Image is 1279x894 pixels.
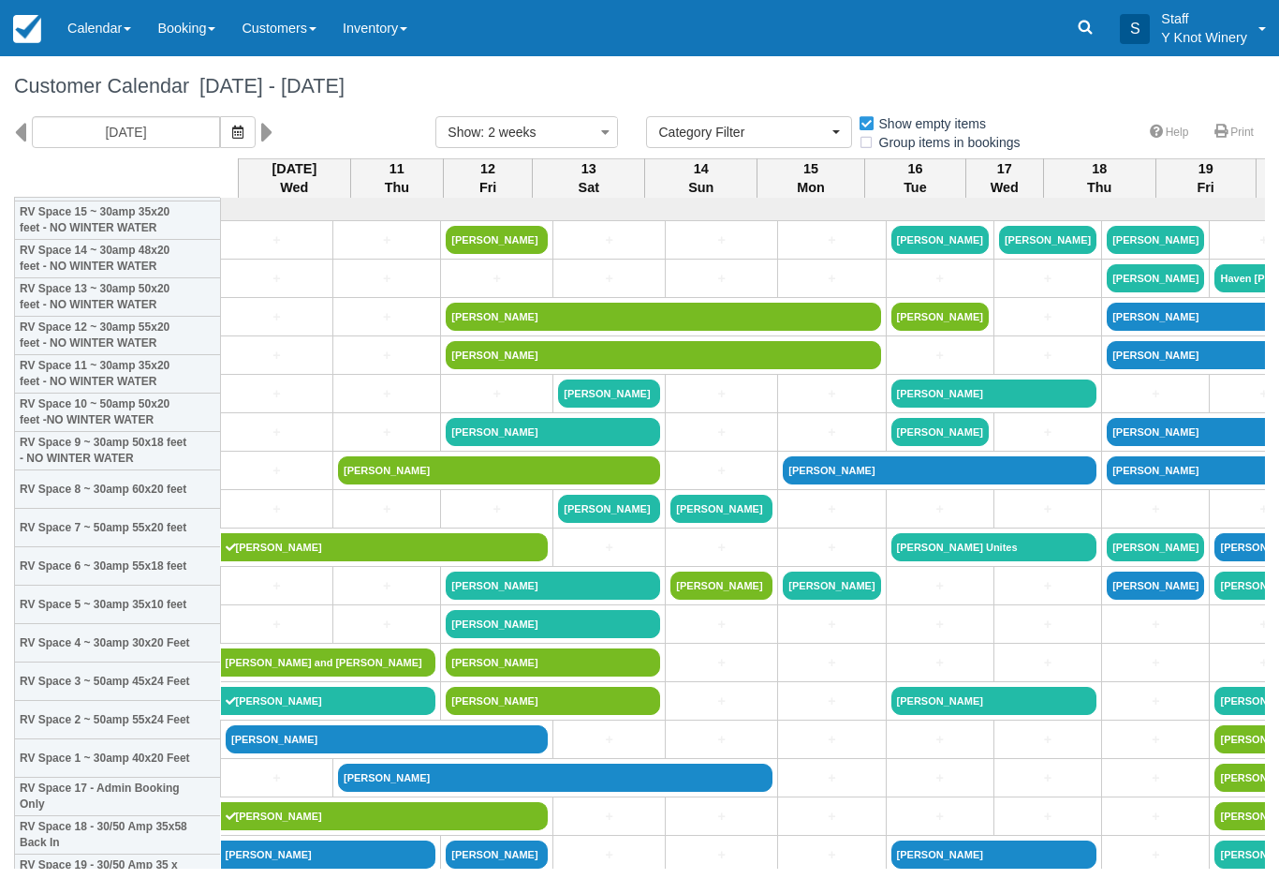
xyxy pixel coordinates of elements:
[891,576,989,596] a: +
[858,135,1036,148] span: Group items in bookings
[1107,572,1204,600] a: [PERSON_NAME]
[558,495,660,523] a: [PERSON_NAME]
[1107,615,1204,634] a: +
[435,116,618,148] button: Show: 2 weeks
[891,687,1097,715] a: [PERSON_NAME]
[226,461,328,481] a: +
[338,576,435,596] a: +
[15,470,221,509] th: RV Space 8 ~ 30amp 60x20 feet
[891,533,1097,561] a: [PERSON_NAME] Unites
[999,730,1096,750] a: +
[999,576,1096,596] a: +
[15,586,221,624] th: RV Space 5 ~ 30amp 35x10 feet
[1107,807,1204,827] a: +
[670,572,772,600] a: [PERSON_NAME]
[999,307,1096,327] a: +
[1107,226,1204,254] a: [PERSON_NAME]
[999,346,1096,365] a: +
[999,615,1096,634] a: +
[338,615,435,634] a: +
[670,845,772,865] a: +
[226,307,328,327] a: +
[757,158,865,198] th: 15 Mon
[338,231,435,250] a: +
[1107,533,1204,561] a: [PERSON_NAME]
[1107,384,1204,404] a: +
[858,110,998,138] label: Show empty items
[1107,653,1204,673] a: +
[338,307,435,327] a: +
[446,418,660,446] a: [PERSON_NAME]
[891,499,989,519] a: +
[221,802,549,830] a: [PERSON_NAME]
[226,576,328,596] a: +
[226,615,328,634] a: +
[670,730,772,750] a: +
[670,461,772,481] a: +
[15,317,221,355] th: RV Space 12 ~ 30amp 55x20 feet - NO WINTER WATER
[15,432,221,470] th: RV Space 9 ~ 30amp 50x18 feet - NO WINTER WATER
[446,341,880,369] a: [PERSON_NAME]
[15,816,221,855] th: RV Space 18 - 30/50 Amp 35x58 Back In
[783,768,880,788] a: +
[891,418,989,446] a: [PERSON_NAME]
[15,547,221,586] th: RV Space 6 ~ 30amp 55x18 feet
[783,269,880,289] a: +
[1139,119,1200,146] a: Help
[446,226,548,254] a: [PERSON_NAME]
[670,538,772,558] a: +
[15,240,221,278] th: RV Space 14 ~ 30amp 48x20 feet - NO WINTER WATER
[858,116,1001,129] span: Show empty items
[1120,14,1150,44] div: S
[480,125,536,140] span: : 2 weeks
[448,125,480,140] span: Show
[670,269,772,289] a: +
[558,807,660,827] a: +
[558,380,660,408] a: [PERSON_NAME]
[783,499,880,519] a: +
[558,730,660,750] a: +
[783,456,1096,484] a: [PERSON_NAME]
[15,624,221,663] th: RV Space 4 ~ 30amp 30x20 Feet
[189,74,345,97] span: [DATE] - [DATE]
[783,572,880,600] a: [PERSON_NAME]
[338,384,435,404] a: +
[15,355,221,394] th: RV Space 11 ~ 30amp 35x20 feet - NO WINTER WATER
[338,346,435,365] a: +
[891,226,989,254] a: [PERSON_NAME]
[558,269,660,289] a: +
[891,841,1097,869] a: [PERSON_NAME]
[15,509,221,547] th: RV Space 7 ~ 50amp 55x20 feet
[558,231,660,250] a: +
[239,158,351,198] th: [DATE] Wed
[999,807,1096,827] a: +
[891,768,989,788] a: +
[645,158,757,198] th: 14 Sun
[783,692,880,711] a: +
[891,269,989,289] a: +
[999,768,1096,788] a: +
[891,303,989,331] a: [PERSON_NAME]
[1043,158,1155,198] th: 18 Thu
[443,158,532,198] th: 12 Fri
[1107,768,1204,788] a: +
[221,533,549,561] a: [PERSON_NAME]
[221,841,436,869] a: [PERSON_NAME]
[226,231,328,250] a: +
[446,610,660,638] a: [PERSON_NAME]
[658,123,828,142] span: Category Filter
[558,845,660,865] a: +
[1161,9,1247,28] p: Staff
[15,663,221,701] th: RV Space 3 ~ 50amp 45x24 Feet
[670,807,772,827] a: +
[891,615,989,634] a: +
[965,158,1043,198] th: 17 Wed
[226,768,328,788] a: +
[15,394,221,432] th: RV Space 10 ~ 50amp 50x20 feet -NO WINTER WATER
[891,653,989,673] a: +
[891,346,989,365] a: +
[226,499,328,519] a: +
[446,384,548,404] a: +
[1203,119,1265,146] a: Print
[338,269,435,289] a: +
